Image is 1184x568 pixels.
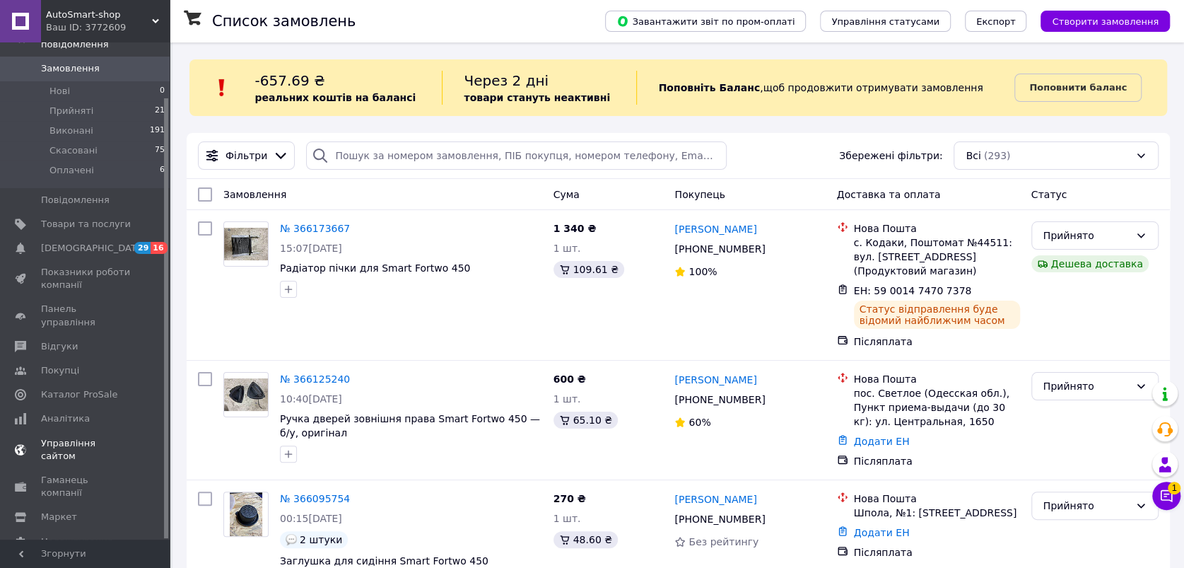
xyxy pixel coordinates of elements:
[553,223,597,234] span: 1 340 ₴
[854,436,910,447] a: Додати ЕН
[854,301,1020,329] div: Статус відправлення буде відомий найближчим часом
[553,531,618,548] div: 48.60 ₴
[155,105,165,117] span: 21
[1031,255,1149,272] div: Дешева доставка
[306,141,727,170] input: Пошук за номером замовлення, ПІБ покупця, номером телефону, Email, номером накладної
[280,393,342,405] span: 10:40[DATE]
[839,149,942,163] span: Збережені фільтри:
[46,8,152,21] span: AutoSmart-shop
[674,189,725,200] span: Покупець
[1168,482,1180,494] span: 1
[674,222,756,236] a: [PERSON_NAME]
[212,13,356,30] h1: Список замовлень
[553,393,581,405] span: 1 шт.
[658,82,760,93] b: Поповніть Баланс
[1014,74,1142,102] a: Поповнити баланс
[41,303,131,328] span: Панель управління
[41,194,110,207] span: Повідомлення
[688,266,717,277] span: 100%
[280,555,488,567] a: Заглушка для сидіння Smart Fortwo 450
[1043,378,1130,394] div: Прийнято
[41,364,79,377] span: Покупці
[553,243,581,254] span: 1 шт.
[616,15,795,28] span: Завантажити звіт по пром-оплаті
[854,506,1020,520] div: Шпола, №1: [STREET_ADDRESS]
[672,509,768,529] div: [PHONE_NUMBER]
[254,92,416,103] b: реальних коштів на балансі
[976,16,1016,27] span: Експорт
[224,228,268,261] img: Фото товару
[553,373,586,385] span: 600 ₴
[280,243,342,254] span: 15:07[DATE]
[49,144,98,157] span: Скасовані
[688,417,710,428] span: 60%
[854,454,1020,468] div: Післяплата
[854,386,1020,429] div: пос. Светлое (Одесская обл.), Пункт приема-выдачи (до 30 кг): ул. Центральная, 1650
[254,72,324,89] span: -657.69 ₴
[672,390,768,410] div: [PHONE_NUMBER]
[837,189,941,200] span: Доставка та оплата
[280,413,540,439] a: Ручка дверей зовнішня права Smart Fortwo 450 — б/у, оригінал
[223,492,269,537] a: Фото товару
[553,261,624,278] div: 109.61 ₴
[464,72,549,89] span: Через 2 дні
[230,492,263,536] img: Фото товару
[286,534,297,545] img: :speech_balloon:
[1041,11,1170,32] button: Створити замовлення
[280,373,350,385] a: № 366125240
[223,372,269,417] a: Фото товару
[150,124,165,137] span: 191
[41,388,117,401] span: Каталог ProSale
[41,535,113,548] span: Налаштування
[1026,15,1170,26] a: Створити замовлення
[280,223,350,234] a: № 366173667
[160,85,165,98] span: 0
[605,11,806,32] button: Завантажити звіт по пром-оплаті
[300,534,342,545] span: 2 штуки
[1043,228,1130,243] div: Прийнято
[1031,189,1067,200] span: Статус
[553,189,580,200] span: Cума
[674,492,756,506] a: [PERSON_NAME]
[831,16,939,27] span: Управління статусами
[41,242,146,255] span: [DEMOGRAPHIC_DATA]
[854,236,1020,278] div: с. Кодаки, Поштомат №44511: вул. [STREET_ADDRESS] (Продуктовий магазин)
[280,513,342,524] span: 00:15[DATE]
[223,189,286,200] span: Замовлення
[674,373,756,387] a: [PERSON_NAME]
[41,437,131,463] span: Управління сайтом
[41,218,131,231] span: Товари та послуги
[49,105,93,117] span: Прийняті
[854,285,972,296] span: ЕН: 59 0014 7470 7378
[1052,16,1159,27] span: Створити замовлення
[160,164,165,177] span: 6
[1043,498,1130,514] div: Прийнято
[41,266,131,291] span: Показники роботи компанії
[984,150,1011,161] span: (293)
[688,536,758,547] span: Без рейтингу
[820,11,951,32] button: Управління статусами
[41,62,100,75] span: Замовлення
[854,221,1020,236] div: Нова Пошта
[854,545,1020,560] div: Післяплата
[280,262,470,274] a: Радіатор пічки для Smart Fortwo 450
[49,124,93,137] span: Виконані
[965,11,1027,32] button: Експорт
[41,511,77,523] span: Маркет
[225,149,267,163] span: Фільтри
[41,340,78,353] span: Відгуки
[553,513,581,524] span: 1 шт.
[553,493,586,504] span: 270 ₴
[854,372,1020,386] div: Нова Пошта
[464,92,610,103] b: товари стануть неактивні
[155,144,165,157] span: 75
[223,221,269,267] a: Фото товару
[854,492,1020,506] div: Нова Пошта
[854,527,910,538] a: Додати ЕН
[1152,482,1180,510] button: Чат з покупцем1
[151,242,167,254] span: 16
[49,164,94,177] span: Оплачені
